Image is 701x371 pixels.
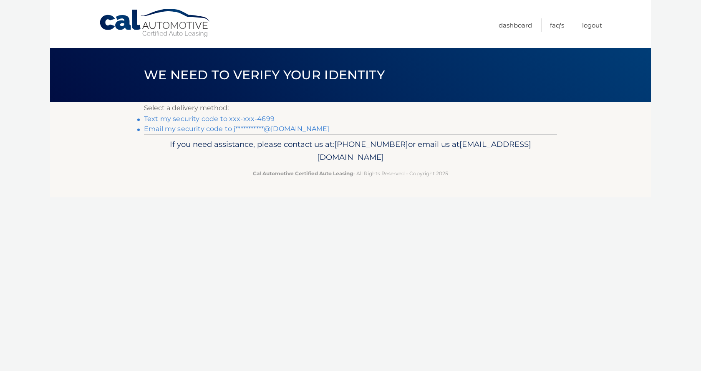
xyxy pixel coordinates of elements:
span: We need to verify your identity [144,67,385,83]
a: Dashboard [499,18,532,32]
a: Text my security code to xxx-xxx-4699 [144,115,275,123]
a: FAQ's [550,18,564,32]
p: - All Rights Reserved - Copyright 2025 [149,169,552,178]
span: [PHONE_NUMBER] [334,139,408,149]
p: If you need assistance, please contact us at: or email us at [149,138,552,164]
a: Cal Automotive [99,8,212,38]
p: Select a delivery method: [144,102,557,114]
strong: Cal Automotive Certified Auto Leasing [253,170,353,177]
a: Logout [582,18,602,32]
